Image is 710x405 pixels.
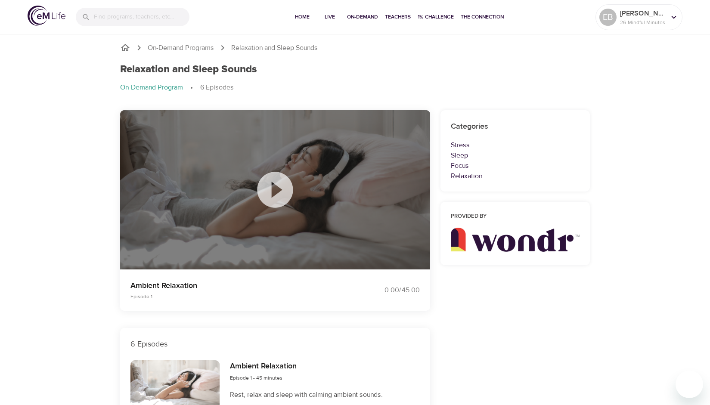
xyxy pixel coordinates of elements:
[385,12,411,22] span: Teachers
[620,8,666,19] p: [PERSON_NAME]
[120,43,590,53] nav: breadcrumb
[451,150,580,161] p: Sleep
[200,83,234,93] p: 6 Episodes
[292,12,313,22] span: Home
[120,83,590,93] nav: breadcrumb
[599,9,617,26] div: EB
[319,12,340,22] span: Live
[451,212,580,221] h6: Provided by
[461,12,504,22] span: The Connection
[120,83,183,93] p: On-Demand Program
[451,121,580,133] h6: Categories
[347,12,378,22] span: On-Demand
[130,293,345,300] p: Episode 1
[120,63,257,76] h1: Relaxation and Sleep Sounds
[230,390,419,400] p: Rest, relax and sleep with calming ambient sounds.
[230,360,297,373] h6: Ambient Relaxation
[130,280,345,291] p: Ambient Relaxation
[418,12,454,22] span: 1% Challenge
[620,19,666,26] p: 26 Mindful Minutes
[28,6,65,26] img: logo
[231,43,318,53] p: Relaxation and Sleep Sounds
[355,285,420,295] div: 0:00 / 45:00
[130,338,420,350] p: 6 Episodes
[451,140,580,150] p: Stress
[94,8,189,26] input: Find programs, teachers, etc...
[451,161,580,171] p: Focus
[148,43,214,53] a: On-Demand Programs
[451,171,580,181] p: Relaxation
[676,371,703,398] iframe: Button to launch messaging window
[230,374,282,381] span: Episode 1 - 45 minutes
[451,228,580,252] img: wondr_new.png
